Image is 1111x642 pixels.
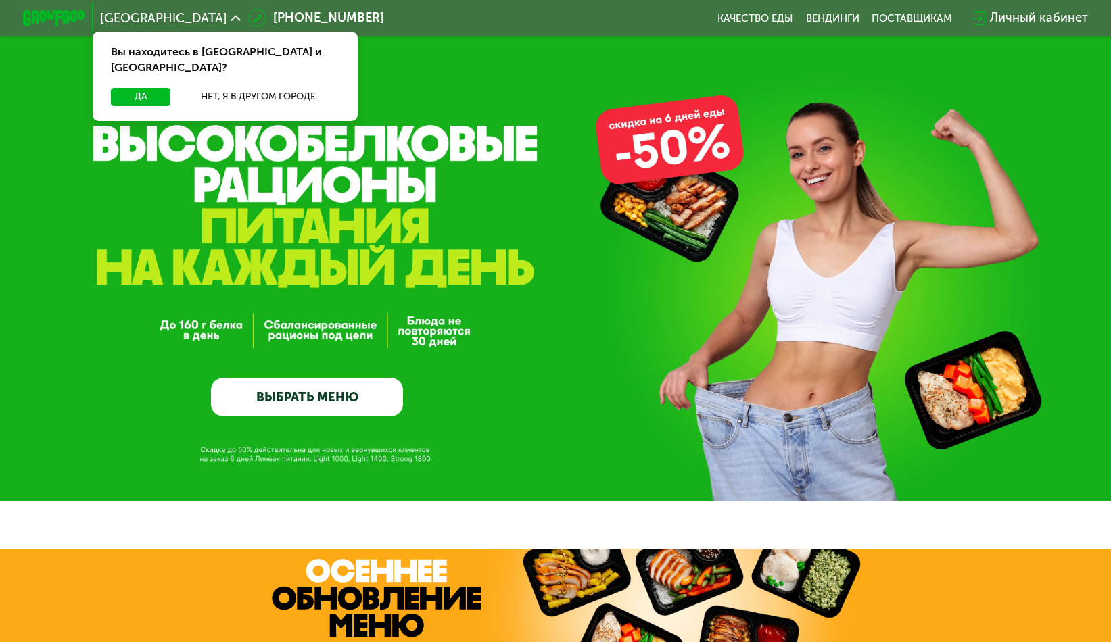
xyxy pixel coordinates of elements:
a: Вендинги [806,12,859,24]
button: Нет, я в другом городе [176,88,339,106]
a: ВЫБРАТЬ МЕНЮ [211,378,403,416]
div: Личный кабинет [990,9,1088,27]
a: Качество еды [717,12,793,24]
button: Да [111,88,170,106]
div: Вы находитесь в [GEOGRAPHIC_DATA] и [GEOGRAPHIC_DATA]? [93,32,358,87]
span: [GEOGRAPHIC_DATA] [100,12,227,24]
div: поставщикам [872,12,952,24]
a: [PHONE_NUMBER] [248,9,384,27]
